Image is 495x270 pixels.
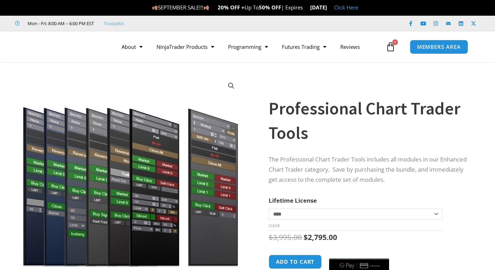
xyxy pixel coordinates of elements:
[269,96,473,145] h1: Professional Chart Trader Tools
[269,155,473,185] p: The Professional Chart Trader Tools includes all modules in our Enhanced Chart Trader category. S...
[303,5,308,10] img: ⌛
[334,4,358,11] a: Click Here
[410,40,468,54] a: MEMBERS AREA
[269,223,279,228] a: Clear options
[375,37,406,57] a: 0
[22,34,97,59] img: LogoAI | Affordable Indicators – NinjaTrader
[417,44,461,50] span: MEMBERS AREA
[225,80,238,92] a: View full-screen image gallery
[150,39,221,55] a: NinjaTrader Products
[152,4,310,11] span: SEPTEMBER SALE!!! Up To | Expires
[304,232,308,242] span: $
[152,5,158,10] img: 🍂
[328,254,391,254] iframe: Secure payment input frame
[392,39,398,45] span: 0
[269,232,302,242] bdi: 3,995.00
[204,5,209,10] img: 🍂
[259,4,281,11] strong: 50% OFF
[218,4,245,11] strong: 20% OFF +
[310,4,327,11] strong: [DATE]
[275,39,333,55] a: Futures Trading
[221,39,275,55] a: Programming
[26,19,94,28] span: Mon - Fri: 8:00 AM – 6:00 PM EST
[115,39,150,55] a: About
[104,19,124,28] a: Trustpilot
[371,263,381,268] text: ••••••
[269,232,273,242] span: $
[269,196,317,204] label: Lifetime License
[115,39,384,55] nav: Menu
[304,232,337,242] bdi: 2,795.00
[269,255,322,269] button: Add to cart
[18,74,243,267] img: ProfessionalToolsBundlePage
[333,39,367,55] a: Reviews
